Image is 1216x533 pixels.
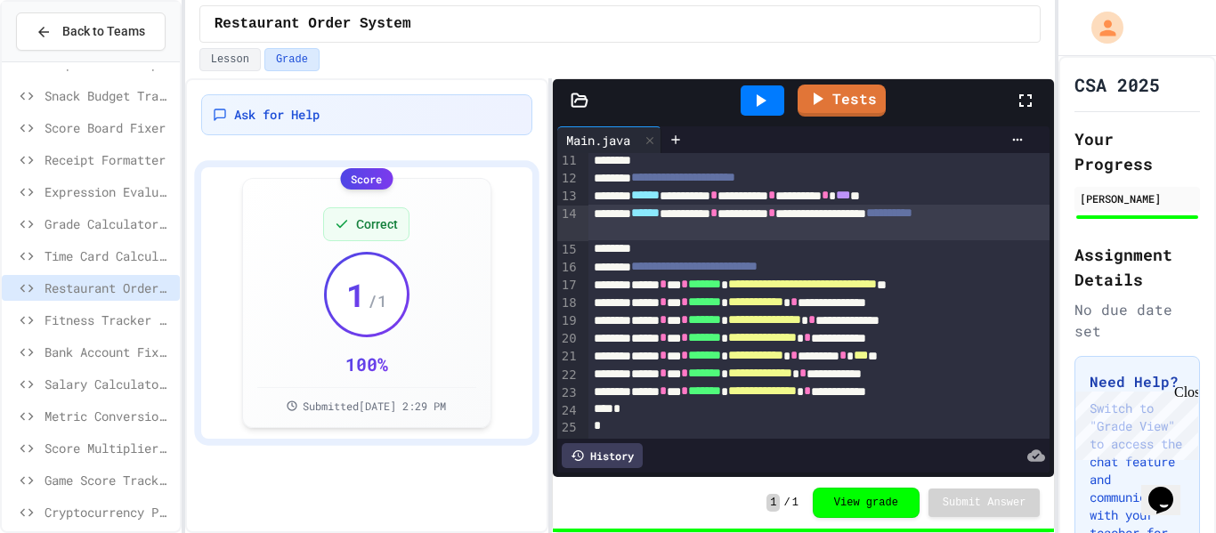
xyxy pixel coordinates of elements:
[45,214,173,233] span: Grade Calculator Pro
[1141,462,1198,515] iframe: chat widget
[557,295,580,312] div: 18
[7,7,123,113] div: Chat with us now!Close
[557,348,580,366] div: 21
[1068,384,1198,460] iframe: chat widget
[783,496,790,510] span: /
[264,48,320,71] button: Grade
[45,246,173,265] span: Time Card Calculator
[303,399,446,413] span: Submitted [DATE] 2:29 PM
[1074,126,1200,176] h2: Your Progress
[943,496,1026,510] span: Submit Answer
[346,277,366,312] span: 1
[1073,7,1128,48] div: My Account
[16,12,166,51] button: Back to Teams
[557,131,639,149] div: Main.java
[234,106,320,124] span: Ask for Help
[928,489,1041,517] button: Submit Answer
[557,241,580,259] div: 15
[45,86,173,105] span: Snack Budget Tracker
[45,311,173,329] span: Fitness Tracker Debugger
[45,439,173,457] span: Score Multiplier Debug
[45,471,173,489] span: Game Score Tracker
[557,312,580,330] div: 19
[557,206,580,241] div: 14
[557,188,580,206] div: 13
[1080,190,1195,206] div: [PERSON_NAME]
[557,402,580,420] div: 24
[45,503,173,521] span: Cryptocurrency Portfolio Debugger
[1074,242,1200,292] h2: Assignment Details
[557,419,580,437] div: 25
[45,279,173,297] span: Restaurant Order System
[45,150,173,169] span: Receipt Formatter
[813,488,920,518] button: View grade
[45,375,173,393] span: Salary Calculator Fixer
[557,259,580,277] div: 16
[368,288,387,313] span: / 1
[340,168,393,190] div: Score
[562,443,643,468] div: History
[557,384,580,402] div: 23
[62,22,145,41] span: Back to Teams
[1090,371,1185,392] h3: Need Help?
[766,494,780,512] span: 1
[792,496,799,510] span: 1
[557,170,580,188] div: 12
[798,85,886,117] a: Tests
[1074,299,1200,342] div: No due date set
[1074,72,1160,97] h1: CSA 2025
[215,13,411,35] span: Restaurant Order System
[345,351,388,376] div: 100 %
[45,182,173,201] span: Expression Evaluator Fix
[557,277,580,295] div: 17
[356,215,398,233] span: Correct
[557,330,580,348] div: 20
[199,48,261,71] button: Lesson
[45,118,173,137] span: Score Board Fixer
[557,126,661,153] div: Main.java
[45,343,173,361] span: Bank Account Fixer
[45,407,173,425] span: Metric Conversion Debugger
[557,152,580,170] div: 11
[557,367,580,384] div: 22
